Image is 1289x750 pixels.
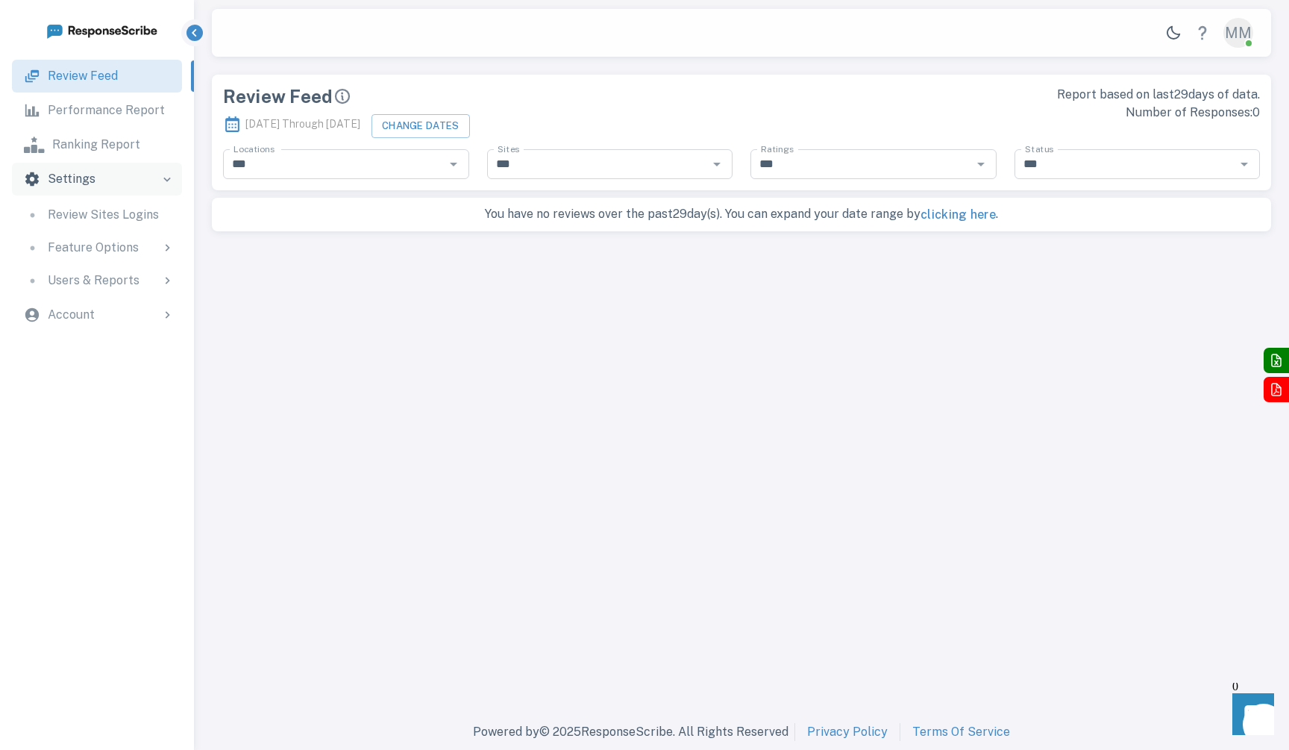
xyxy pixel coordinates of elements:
[807,723,888,741] a: Privacy Policy
[223,86,733,107] div: Review Feed
[12,60,182,93] a: Review Feed
[1264,348,1289,373] button: Export to Excel
[473,723,788,741] p: Powered by © 2025 ResponseScribe. All Rights Reserved
[1234,154,1255,175] button: Open
[12,264,182,297] div: Users & Reports
[1218,683,1282,747] iframe: Front Chat
[371,114,470,138] button: Change Dates
[219,205,1264,224] p: You have no reviews over the past 29 day(s). You can expand your date range by .
[46,21,157,40] img: logo
[48,239,139,257] p: Feature Options
[48,67,118,85] p: Review Feed
[912,723,1010,741] a: Terms Of Service
[12,94,182,127] a: Performance Report
[1188,18,1217,48] a: Help Center
[48,101,165,119] p: Performance Report
[48,306,95,324] p: Account
[48,170,95,188] p: Settings
[12,163,182,196] div: Settings
[750,86,1260,104] p: Report based on last 29 days of data.
[1223,18,1253,48] div: MM
[12,128,182,161] a: Ranking Report
[52,136,140,154] p: Ranking Report
[12,299,182,331] div: Account
[48,272,139,290] p: Users & Reports
[761,143,794,155] label: Ratings
[1025,143,1053,155] label: Status
[921,206,996,224] button: clicking here
[498,143,519,155] label: Sites
[233,143,275,155] label: Locations
[48,206,159,224] p: Review Sites Logins
[12,199,182,231] a: Review Sites Logins
[1264,377,1289,402] button: Export to PDF
[12,231,182,264] div: Feature Options
[443,154,464,175] button: Open
[223,110,360,139] p: [DATE] Through [DATE]
[970,154,991,175] button: Open
[750,104,1260,122] p: Number of Responses: 0
[706,154,727,175] button: Open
